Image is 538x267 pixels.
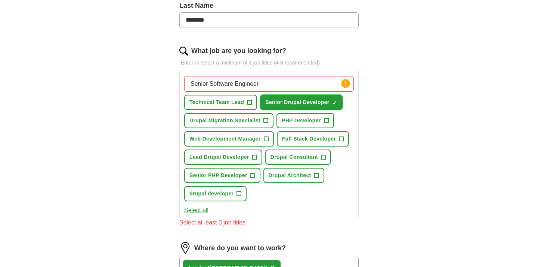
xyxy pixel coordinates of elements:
span: Web Development Manager [189,135,261,143]
p: Enter or select a minimum of 3 job titles (4-8 recommended) [179,59,359,67]
span: PHP Developer [282,117,321,125]
span: Full Stack Developer [282,135,336,143]
input: Type a job title and press enter [184,76,354,92]
button: Senior Drupal Developer✓ [260,95,342,110]
button: Drupal Architect [263,168,324,183]
button: Select all [184,206,208,215]
div: Select at least 3 job titles [179,218,359,227]
span: ✓ [333,100,337,106]
button: Senior PHP Developer [184,168,260,183]
span: Technical Team Lead [189,98,244,106]
span: Drupal Migration Specialist [189,117,260,125]
button: Drupal Consultant [265,150,331,165]
img: search.png [179,47,188,56]
button: Full Stack Developer [277,131,349,147]
span: Drupal Consultant [270,153,318,161]
button: Lead Drupal Developer [184,150,262,165]
span: Drupal Architect [269,172,311,179]
img: location.png [179,242,191,254]
button: drupal developer [184,186,247,201]
button: Web Development Manager [184,131,274,147]
span: drupal developer [189,190,234,198]
span: Lead Drupal Developer [189,153,249,161]
button: Drupal Migration Specialist [184,113,273,128]
span: Senior PHP Developer [189,172,247,179]
label: Last Name [179,1,359,11]
button: Technical Team Lead [184,95,257,110]
label: What job are you looking for? [191,46,286,56]
button: PHP Developer [276,113,334,128]
span: Senior Drupal Developer [265,98,329,106]
label: Where do you want to work? [194,243,286,253]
